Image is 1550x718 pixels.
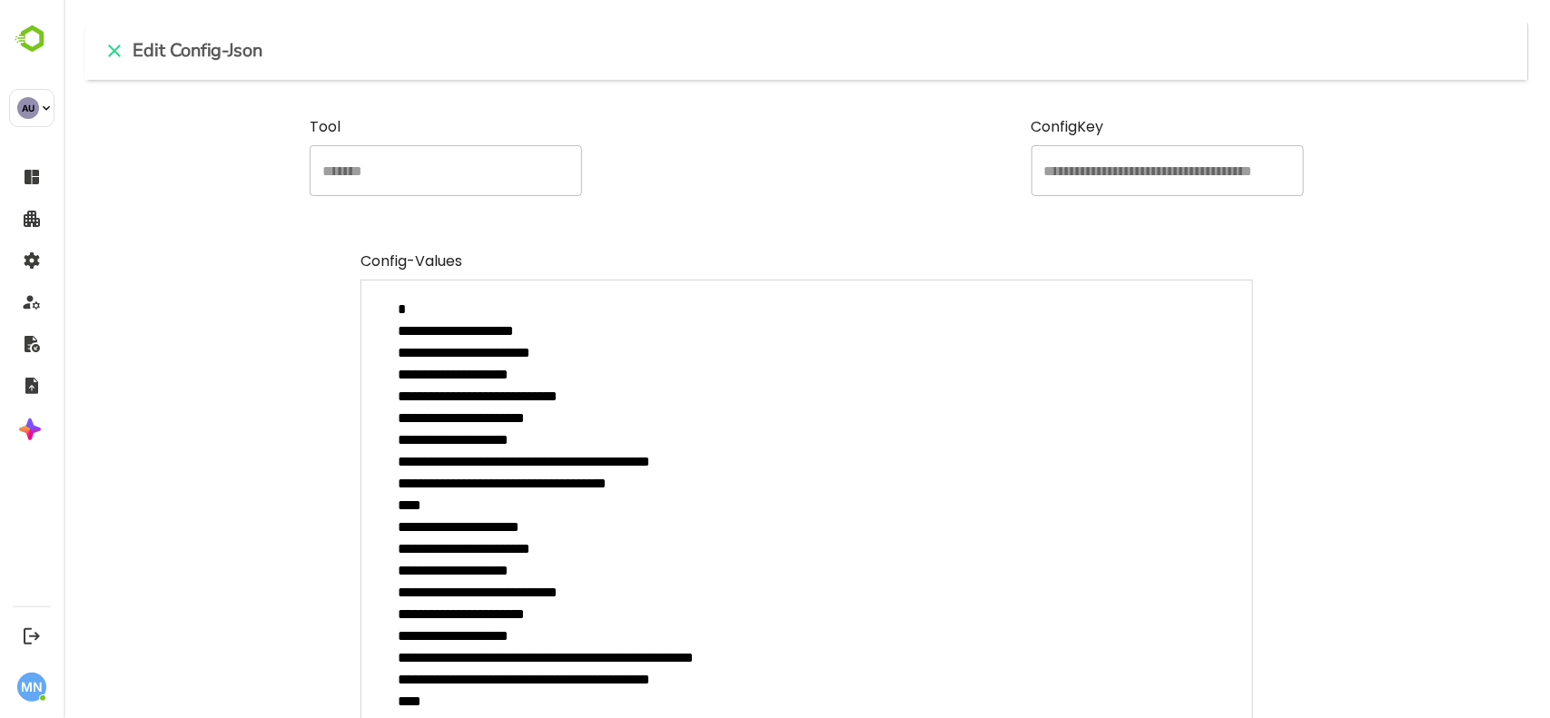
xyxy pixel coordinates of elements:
[968,116,1240,138] label: ConfigKey
[19,624,44,648] button: Logout
[297,251,1190,272] label: Config-Values
[69,36,199,65] h6: Edit Config-Json
[33,33,69,69] button: close
[17,673,46,702] div: MN
[17,97,39,119] div: AU
[246,116,518,138] label: Tool
[9,22,55,56] img: BambooboxLogoMark.f1c84d78b4c51b1a7b5f700c9845e183.svg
